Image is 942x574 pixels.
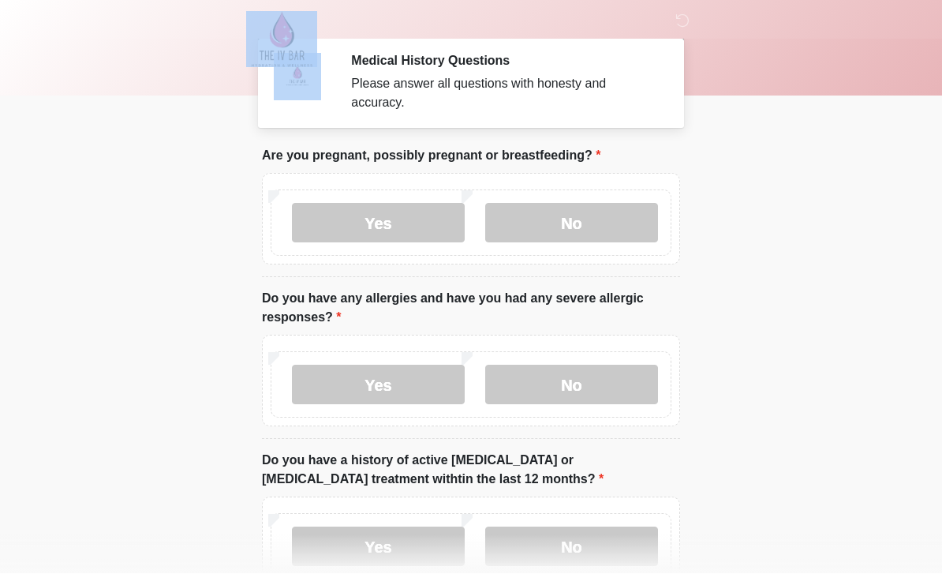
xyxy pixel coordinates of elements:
[292,204,465,243] label: Yes
[292,527,465,567] label: Yes
[485,204,658,243] label: No
[262,452,680,490] label: Do you have a history of active [MEDICAL_DATA] or [MEDICAL_DATA] treatment withtin the last 12 mo...
[262,290,680,328] label: Do you have any allergies and have you had any severe allergic responses?
[485,366,658,405] label: No
[351,75,656,113] div: Please answer all questions with honesty and accuracy.
[485,527,658,567] label: No
[262,147,600,166] label: Are you pregnant, possibly pregnant or breastfeeding?
[246,12,317,68] img: The IV Bar, LLC Logo
[292,366,465,405] label: Yes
